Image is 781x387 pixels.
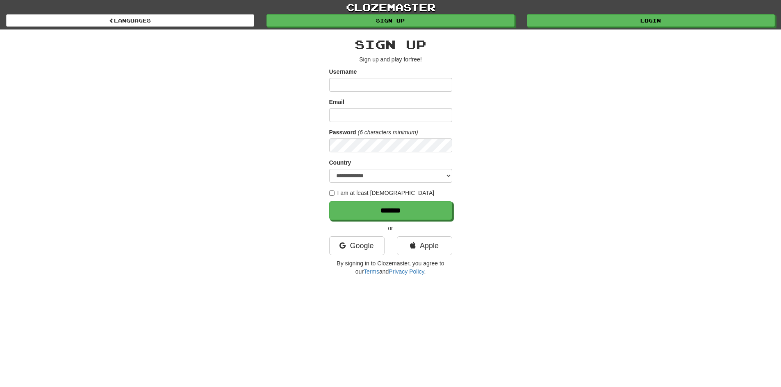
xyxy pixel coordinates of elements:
em: (6 characters minimum) [358,129,418,136]
a: Terms [364,268,379,275]
u: free [410,56,420,63]
p: or [329,224,452,232]
label: Email [329,98,344,106]
a: Login [527,14,775,27]
label: I am at least [DEMOGRAPHIC_DATA] [329,189,435,197]
a: Languages [6,14,254,27]
h2: Sign up [329,38,452,51]
label: Password [329,128,356,136]
label: Username [329,68,357,76]
a: Google [329,236,385,255]
a: Sign up [266,14,515,27]
p: Sign up and play for ! [329,55,452,63]
label: Country [329,158,351,167]
a: Privacy Policy [389,268,424,275]
p: By signing in to Clozemaster, you agree to our and . [329,259,452,276]
a: Apple [397,236,452,255]
input: I am at least [DEMOGRAPHIC_DATA] [329,190,335,196]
